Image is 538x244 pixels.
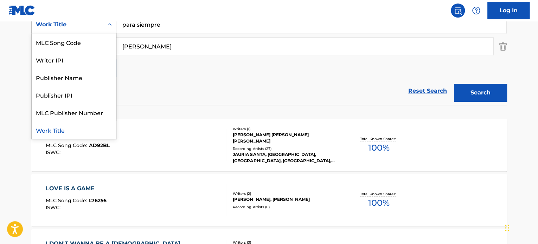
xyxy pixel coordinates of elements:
[31,16,507,105] form: Search Form
[472,6,480,15] img: help
[499,38,507,55] img: Delete Criterion
[233,191,339,196] div: Writers ( 2 )
[31,119,507,171] a: A VECES PIENSOMLC Song Code:AD92BLISWC:Writers (1)[PERSON_NAME] [PERSON_NAME] [PERSON_NAME]Record...
[233,196,339,203] div: [PERSON_NAME], [PERSON_NAME]
[469,4,483,18] div: Help
[46,149,62,156] span: ISWC :
[32,104,116,121] div: MLC Publisher Number
[32,86,116,104] div: Publisher IPI
[503,210,538,244] iframe: Chat Widget
[405,83,450,99] a: Reset Search
[36,20,99,29] div: Work Title
[233,204,339,210] div: Recording Artists ( 0 )
[32,121,116,139] div: Work Title
[46,142,89,149] span: MLC Song Code :
[233,151,339,164] div: JAURIA SANTA, [GEOGRAPHIC_DATA], [GEOGRAPHIC_DATA], [GEOGRAPHIC_DATA], [GEOGRAPHIC_DATA]
[32,51,116,68] div: Writer IPI
[89,142,110,149] span: AD92BL
[454,6,462,15] img: search
[46,184,107,193] div: LOVE IS A GAME
[360,136,397,141] p: Total Known Shares:
[233,126,339,132] div: Writers ( 1 )
[233,146,339,151] div: Recording Artists ( 27 )
[8,5,36,15] img: MLC Logo
[360,191,397,197] p: Total Known Shares:
[32,68,116,86] div: Publisher Name
[46,197,89,204] span: MLC Song Code :
[451,4,465,18] a: Public Search
[233,132,339,144] div: [PERSON_NAME] [PERSON_NAME] [PERSON_NAME]
[505,217,509,238] div: Drag
[368,197,389,209] span: 100 %
[368,141,389,154] span: 100 %
[487,2,530,19] a: Log In
[46,204,62,211] span: ISWC :
[31,174,507,226] a: LOVE IS A GAMEMLC Song Code:L76256ISWC:Writers (2)[PERSON_NAME], [PERSON_NAME]Recording Artists (...
[454,84,507,101] button: Search
[89,197,107,204] span: L76256
[32,33,116,51] div: MLC Song Code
